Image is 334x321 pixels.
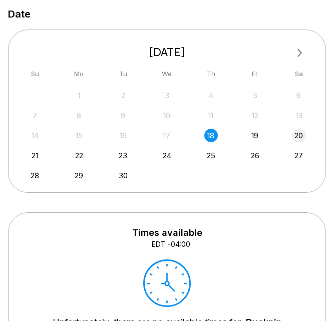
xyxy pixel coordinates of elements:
[116,169,130,182] div: Choose Tuesday, September 30th, 2025
[28,67,42,81] div: Su
[72,67,86,81] div: Mo
[204,149,218,162] div: Choose Thursday, September 25th, 2025
[292,109,305,122] div: Not available Saturday, September 13th, 2025
[8,9,31,20] label: Date
[292,149,305,162] div: Choose Saturday, September 27th, 2025
[72,149,86,162] div: Choose Monday, September 22nd, 2025
[116,129,130,142] div: Not available Tuesday, September 16th, 2025
[116,109,130,122] div: Not available Tuesday, September 9th, 2025
[28,149,42,162] div: Choose Sunday, September 21st, 2025
[72,109,86,122] div: Not available Monday, September 8th, 2025
[160,67,174,81] div: We
[27,88,307,182] div: month 2025-09
[160,109,174,122] div: Not available Wednesday, September 10th, 2025
[160,89,174,102] div: Not available Wednesday, September 3rd, 2025
[248,149,262,162] div: Choose Friday, September 26th, 2025
[292,89,305,102] div: Not available Saturday, September 6th, 2025
[72,89,86,102] div: Not available Monday, September 1st, 2025
[116,67,130,81] div: Tu
[28,169,42,182] div: Choose Sunday, September 28th, 2025
[292,45,308,61] button: Next Month
[292,67,305,81] div: Sa
[28,109,42,122] div: Not available Sunday, September 7th, 2025
[160,149,174,162] div: Choose Wednesday, September 24th, 2025
[25,46,310,59] div: [DATE]
[204,89,218,102] div: Not available Thursday, September 4th, 2025
[248,89,262,102] div: Not available Friday, September 5th, 2025
[116,89,130,102] div: Not available Tuesday, September 2nd, 2025
[204,67,218,81] div: Th
[132,228,202,238] span: Times available
[292,129,305,142] div: Choose Saturday, September 20th, 2025
[28,129,42,142] div: Not available Sunday, September 14th, 2025
[72,169,86,182] div: Choose Monday, September 29th, 2025
[248,129,262,142] div: Choose Friday, September 19th, 2025
[152,239,190,249] span: EDT -04:00
[72,129,86,142] div: Not available Monday, September 15th, 2025
[248,67,262,81] div: Fr
[116,149,130,162] div: Choose Tuesday, September 23rd, 2025
[248,109,262,122] div: Not available Friday, September 12th, 2025
[204,129,218,142] div: Choose Thursday, September 18th, 2025
[204,109,218,122] div: Not available Thursday, September 11th, 2025
[160,129,174,142] div: Not available Wednesday, September 17th, 2025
